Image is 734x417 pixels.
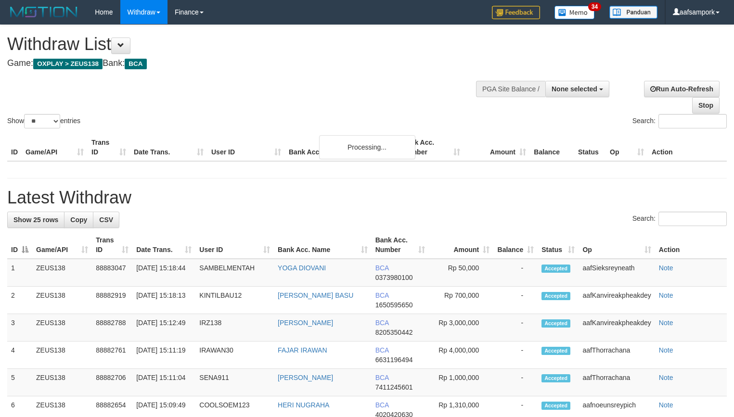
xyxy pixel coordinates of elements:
[375,401,389,409] span: BCA
[541,347,570,355] span: Accepted
[92,341,132,369] td: 88882761
[493,231,538,259] th: Balance: activate to sort column ascending
[24,114,60,128] select: Showentries
[659,374,673,381] a: Note
[609,6,657,19] img: panduan.png
[32,314,92,341] td: ZEUS138
[7,341,32,369] td: 4
[692,97,720,114] a: Stop
[429,259,493,287] td: Rp 50,000
[554,6,595,19] img: Button%20Memo.svg
[195,231,274,259] th: User ID: activate to sort column ascending
[13,216,58,224] span: Show 25 rows
[541,319,570,328] span: Accepted
[579,341,655,369] td: aafThorrachana
[7,59,480,68] h4: Game: Bank:
[7,188,727,207] h1: Latest Withdraw
[33,59,103,69] span: OXPLAY > ZEUS138
[132,259,195,287] td: [DATE] 15:18:44
[207,134,285,161] th: User ID
[92,231,132,259] th: Trans ID: activate to sort column ascending
[545,81,609,97] button: None selected
[398,134,464,161] th: Bank Acc. Number
[375,274,413,281] span: Copy 0373980100 to clipboard
[579,314,655,341] td: aafKanvireakpheakdey
[278,346,327,354] a: FAJAR IRAWAN
[541,402,570,410] span: Accepted
[64,212,93,228] a: Copy
[7,314,32,341] td: 3
[132,231,195,259] th: Date Trans.: activate to sort column ascending
[493,341,538,369] td: -
[32,231,92,259] th: Game/API: activate to sort column ascending
[92,259,132,287] td: 88883047
[659,319,673,327] a: Note
[632,114,727,128] label: Search:
[92,369,132,396] td: 88882706
[88,134,130,161] th: Trans ID
[648,134,727,161] th: Action
[579,287,655,314] td: aafKanvireakpheakdey
[32,341,92,369] td: ZEUS138
[7,369,32,396] td: 5
[278,401,329,409] a: HERI NUGRAHA
[476,81,545,97] div: PGA Site Balance /
[132,287,195,314] td: [DATE] 15:18:13
[372,231,429,259] th: Bank Acc. Number: activate to sort column ascending
[32,287,92,314] td: ZEUS138
[658,212,727,226] input: Search:
[375,264,389,272] span: BCA
[7,134,22,161] th: ID
[195,314,274,341] td: IRZ138
[32,259,92,287] td: ZEUS138
[493,314,538,341] td: -
[579,231,655,259] th: Op: activate to sort column ascending
[375,346,389,354] span: BCA
[659,291,673,299] a: Note
[375,319,389,327] span: BCA
[538,231,579,259] th: Status: activate to sort column ascending
[278,374,333,381] a: [PERSON_NAME]
[278,319,333,327] a: [PERSON_NAME]
[7,287,32,314] td: 2
[132,314,195,341] td: [DATE] 15:12:49
[7,212,64,228] a: Show 25 rows
[32,369,92,396] td: ZEUS138
[658,114,727,128] input: Search:
[92,287,132,314] td: 88882919
[375,301,413,309] span: Copy 1650595650 to clipboard
[92,314,132,341] td: 88882788
[125,59,146,69] span: BCA
[93,212,119,228] a: CSV
[195,259,274,287] td: SAMBELMENTAH
[588,2,601,11] span: 34
[659,346,673,354] a: Note
[70,216,87,224] span: Copy
[493,287,538,314] td: -
[375,374,389,381] span: BCA
[492,6,540,19] img: Feedback.jpg
[319,135,415,159] div: Processing...
[429,231,493,259] th: Amount: activate to sort column ascending
[541,265,570,273] span: Accepted
[541,374,570,382] span: Accepted
[274,231,372,259] th: Bank Acc. Name: activate to sort column ascending
[278,291,353,299] a: [PERSON_NAME] BASU
[579,259,655,287] td: aafSieksreyneath
[375,383,413,391] span: Copy 7411245601 to clipboard
[632,212,727,226] label: Search:
[7,114,80,128] label: Show entries
[429,314,493,341] td: Rp 3,000,000
[493,259,538,287] td: -
[7,259,32,287] td: 1
[541,292,570,300] span: Accepted
[579,369,655,396] td: aafThorrachana
[7,231,32,259] th: ID: activate to sort column descending
[7,35,480,54] h1: Withdraw List
[659,401,673,409] a: Note
[195,287,274,314] td: KINTILBAU12
[493,369,538,396] td: -
[655,231,727,259] th: Action
[574,134,606,161] th: Status
[132,369,195,396] td: [DATE] 15:11:04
